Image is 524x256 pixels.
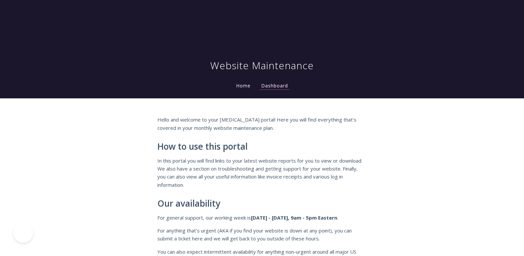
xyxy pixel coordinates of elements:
[157,199,367,209] h2: Our availability
[210,59,314,72] h1: Website Maintenance
[157,227,367,243] p: For anything that's urgent (AKA if you find your website is down at any point), you can submit a ...
[157,116,367,132] p: Hello and welcome to your [MEDICAL_DATA] portal! Here you will find everything that's covered in ...
[157,157,367,189] p: In this portal you will find links to your latest website reports for you to view or download. We...
[235,82,252,89] a: Home
[157,142,367,152] h2: How to use this portal
[13,223,33,243] iframe: Toggle Customer Support
[251,214,337,221] strong: [DATE] - [DATE], 9am - 5pm Eastern
[260,82,289,90] a: Dashboard
[157,214,367,222] p: For general support, our working week is .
